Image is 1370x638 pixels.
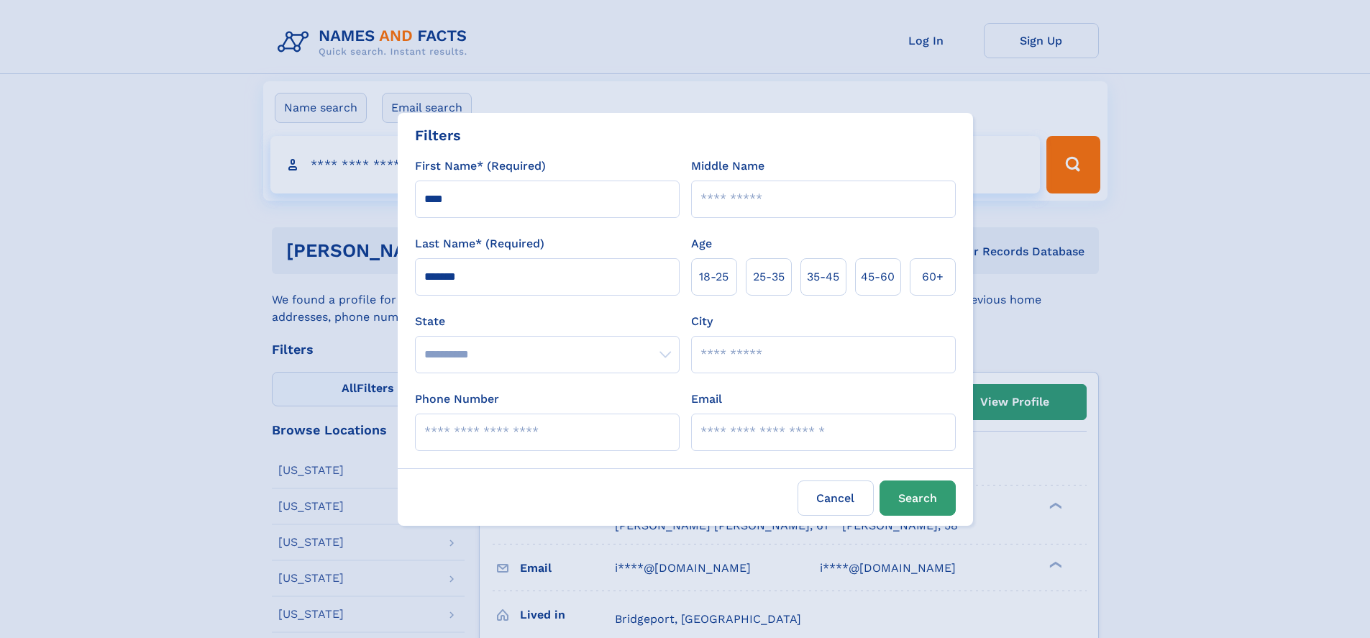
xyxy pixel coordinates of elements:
[880,480,956,516] button: Search
[699,268,729,286] span: 18‑25
[415,235,544,252] label: Last Name* (Required)
[798,480,874,516] label: Cancel
[691,158,764,175] label: Middle Name
[415,313,680,330] label: State
[753,268,785,286] span: 25‑35
[861,268,895,286] span: 45‑60
[807,268,839,286] span: 35‑45
[691,313,713,330] label: City
[691,391,722,408] label: Email
[415,124,461,146] div: Filters
[415,391,499,408] label: Phone Number
[415,158,546,175] label: First Name* (Required)
[691,235,712,252] label: Age
[922,268,944,286] span: 60+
